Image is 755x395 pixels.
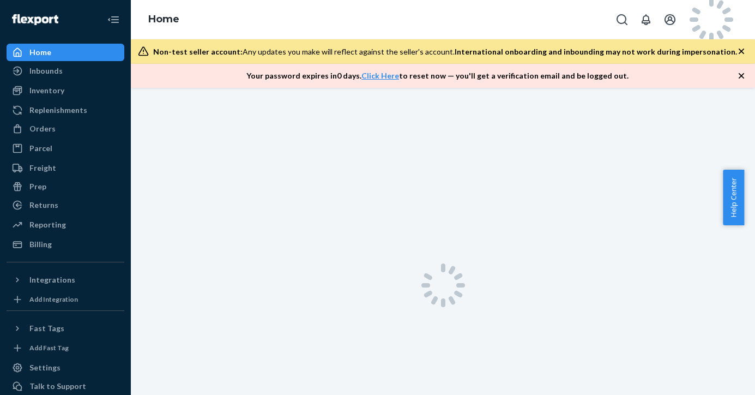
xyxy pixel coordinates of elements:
[29,143,52,154] div: Parcel
[7,120,124,137] a: Orders
[153,46,737,57] div: Any updates you make will reflect against the seller's account.
[7,293,124,306] a: Add Integration
[7,82,124,99] a: Inventory
[7,101,124,119] a: Replenishments
[7,140,124,157] a: Parcel
[7,359,124,376] a: Settings
[29,274,75,285] div: Integrations
[7,271,124,289] button: Integrations
[7,236,124,253] a: Billing
[29,85,64,96] div: Inventory
[12,14,58,25] img: Flexport logo
[7,196,124,214] a: Returns
[635,9,657,31] button: Open notifications
[29,323,64,334] div: Fast Tags
[140,4,188,35] ol: breadcrumbs
[7,342,124,355] a: Add Fast Tag
[29,239,52,250] div: Billing
[29,381,86,392] div: Talk to Support
[29,181,46,192] div: Prep
[659,9,681,31] button: Open account menu
[153,47,243,56] span: Non-test seller account:
[29,362,61,373] div: Settings
[29,295,78,304] div: Add Integration
[7,378,124,395] button: Talk to Support
[7,62,124,80] a: Inbounds
[29,343,69,352] div: Add Fast Tag
[29,65,63,76] div: Inbounds
[29,219,66,230] div: Reporting
[7,216,124,234] a: Reporting
[7,320,124,337] button: Fast Tags
[102,9,124,31] button: Close Navigation
[148,13,179,25] a: Home
[29,47,51,58] div: Home
[611,9,633,31] button: Open Search Box
[723,170,744,225] button: Help Center
[361,71,399,80] a: Click Here
[29,123,56,134] div: Orders
[7,159,124,177] a: Freight
[29,163,56,173] div: Freight
[29,200,58,211] div: Returns
[455,47,737,56] span: International onboarding and inbounding may not work during impersonation.
[7,178,124,195] a: Prep
[7,44,124,61] a: Home
[29,105,87,116] div: Replenishments
[246,70,629,81] p: Your password expires in 0 days . to reset now — you'll get a verification email and be logged out.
